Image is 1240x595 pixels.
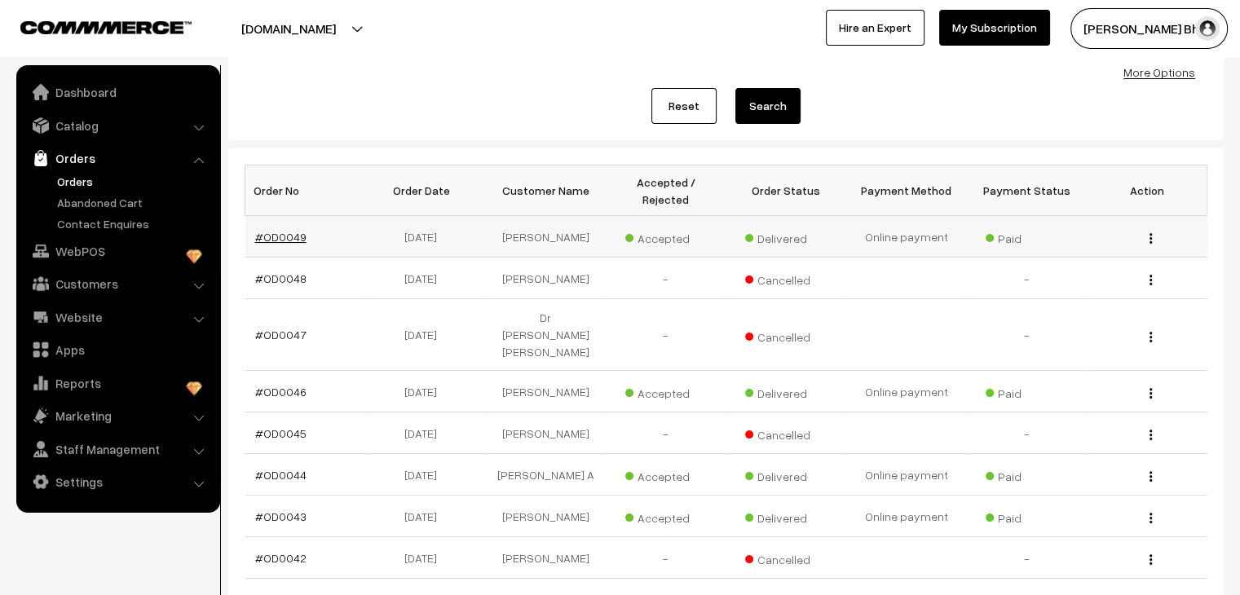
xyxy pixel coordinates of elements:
span: Paid [986,226,1067,247]
td: [DATE] [365,537,486,579]
td: [DATE] [365,454,486,496]
td: - [606,258,726,299]
a: Contact Enquires [53,215,214,232]
span: Cancelled [745,324,827,346]
span: Paid [986,464,1067,485]
a: Marketing [20,401,214,430]
a: Website [20,302,214,332]
span: Paid [986,505,1067,527]
th: Action [1087,165,1207,216]
td: [DATE] [365,371,486,412]
a: #OD0048 [255,271,307,285]
img: Menu [1150,430,1152,440]
th: Accepted / Rejected [606,165,726,216]
th: Customer Name [486,165,607,216]
img: Menu [1150,554,1152,565]
td: [PERSON_NAME] [486,371,607,412]
img: user [1195,16,1220,41]
a: Orders [53,173,214,190]
a: #OD0049 [255,230,307,244]
a: Reports [20,368,214,398]
span: Cancelled [745,267,827,289]
td: [DATE] [365,412,486,454]
td: [PERSON_NAME] [486,258,607,299]
td: [PERSON_NAME] [486,537,607,579]
a: Hire an Expert [826,10,924,46]
td: - [967,258,1088,299]
td: [DATE] [365,299,486,371]
td: Dr [PERSON_NAME] [PERSON_NAME] [486,299,607,371]
a: Catalog [20,111,214,140]
a: #OD0045 [255,426,307,440]
a: My Subscription [939,10,1050,46]
img: COMMMERCE [20,21,192,33]
th: Order Status [726,165,847,216]
a: Settings [20,467,214,496]
img: Menu [1150,275,1152,285]
span: Accepted [625,464,707,485]
th: Payment Method [846,165,967,216]
a: Abandoned Cart [53,194,214,211]
td: - [967,299,1088,371]
td: - [967,412,1088,454]
button: [DOMAIN_NAME] [184,8,393,49]
td: [PERSON_NAME] [486,216,607,258]
td: [DATE] [365,258,486,299]
a: Orders [20,143,214,173]
img: Menu [1150,388,1152,399]
span: Cancelled [745,547,827,568]
a: #OD0043 [255,509,307,523]
td: [PERSON_NAME] [486,412,607,454]
a: Staff Management [20,434,214,464]
img: Menu [1150,471,1152,482]
span: Paid [986,381,1067,402]
td: [PERSON_NAME] [486,496,607,537]
span: Delivered [745,505,827,527]
a: WebPOS [20,236,214,266]
a: COMMMERCE [20,16,163,36]
a: #OD0046 [255,385,307,399]
th: Order Date [365,165,486,216]
span: Accepted [625,226,707,247]
a: #OD0047 [255,328,307,342]
button: Search [735,88,801,124]
img: Menu [1150,233,1152,244]
a: #OD0042 [255,551,307,565]
td: Online payment [846,216,967,258]
span: Delivered [745,381,827,402]
a: Dashboard [20,77,214,107]
td: Online payment [846,371,967,412]
td: - [967,537,1088,579]
a: Customers [20,269,214,298]
a: Apps [20,335,214,364]
button: [PERSON_NAME] Bha… [1070,8,1228,49]
td: [DATE] [365,216,486,258]
span: Delivered [745,464,827,485]
span: Delivered [745,226,827,247]
th: Order No [245,165,366,216]
td: - [606,537,726,579]
td: Online payment [846,454,967,496]
img: Menu [1150,332,1152,342]
td: - [606,412,726,454]
td: [DATE] [365,496,486,537]
th: Payment Status [967,165,1088,216]
span: Cancelled [745,422,827,443]
a: #OD0044 [255,468,307,482]
span: Accepted [625,505,707,527]
span: Accepted [625,381,707,402]
a: More Options [1123,65,1195,79]
a: Reset [651,88,717,124]
td: Online payment [846,496,967,537]
img: Menu [1150,513,1152,523]
td: - [606,299,726,371]
td: [PERSON_NAME] A [486,454,607,496]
